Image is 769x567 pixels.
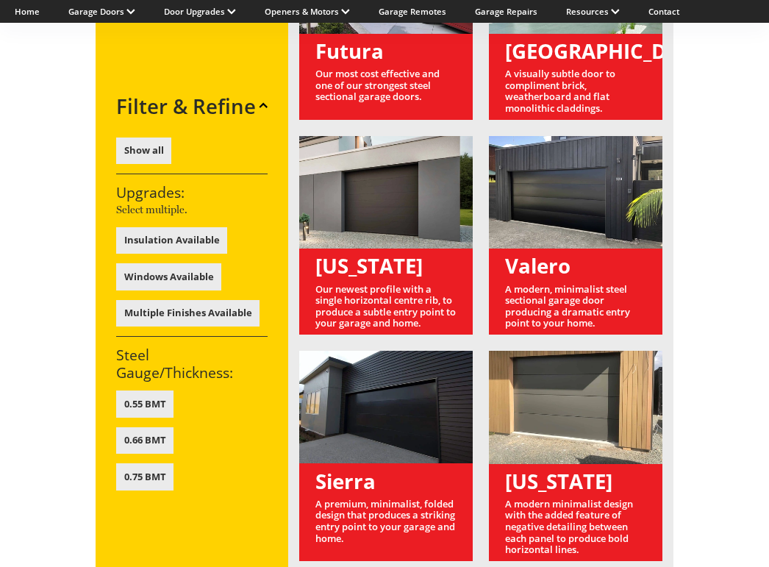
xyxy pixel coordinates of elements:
[116,299,260,327] button: Multiple Finishes Available
[164,6,236,17] a: Door Upgrades
[116,463,174,491] button: 0.75 BMT
[116,263,221,290] button: Windows Available
[116,94,256,118] h2: Filter & Refine
[648,6,679,17] a: Contact
[116,184,268,201] h3: Upgrades:
[116,137,171,164] button: Show all
[116,201,268,217] p: Select multiple.
[15,6,40,17] a: Home
[265,6,350,17] a: Openers & Motors
[68,6,135,17] a: Garage Doors
[116,227,227,254] button: Insulation Available
[566,6,620,17] a: Resources
[475,6,537,17] a: Garage Repairs
[116,391,174,418] button: 0.55 BMT
[116,346,268,381] h3: Steel Gauge/Thickness:
[116,427,174,454] button: 0.66 BMT
[379,6,446,17] a: Garage Remotes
